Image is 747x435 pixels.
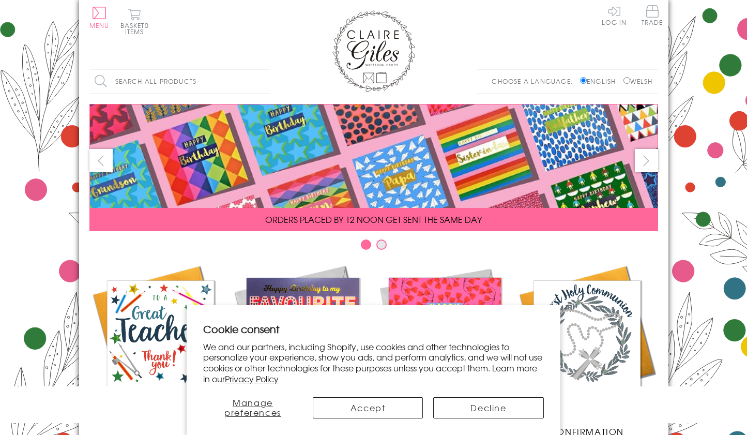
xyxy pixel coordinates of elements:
[580,77,621,86] label: English
[642,5,663,25] span: Trade
[203,341,544,384] p: We and our partners, including Shopify, use cookies and other technologies to personalize your ex...
[580,77,587,84] input: English
[623,77,630,84] input: Welsh
[265,213,482,226] span: ORDERS PLACED BY 12 NOON GET SENT THE SAME DAY
[89,263,232,425] a: Academic
[433,397,543,418] button: Decline
[203,322,544,336] h2: Cookie consent
[260,70,270,93] input: Search
[225,372,279,385] a: Privacy Policy
[120,8,149,35] button: Basket0 items
[203,397,302,418] button: Manage preferences
[332,10,415,92] img: Claire Giles Greetings Cards
[89,7,110,28] button: Menu
[602,5,627,25] a: Log In
[492,77,578,86] p: Choose a language:
[89,21,110,30] span: Menu
[642,5,663,27] a: Trade
[374,263,516,425] a: Birthdays
[623,77,653,86] label: Welsh
[224,396,281,418] span: Manage preferences
[125,21,149,36] span: 0 items
[313,397,423,418] button: Accept
[89,70,270,93] input: Search all products
[635,149,658,172] button: next
[232,263,374,425] a: New Releases
[89,239,658,255] div: Carousel Pagination
[361,239,371,250] button: Carousel Page 1 (Current Slide)
[89,149,113,172] button: prev
[376,239,387,250] button: Carousel Page 2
